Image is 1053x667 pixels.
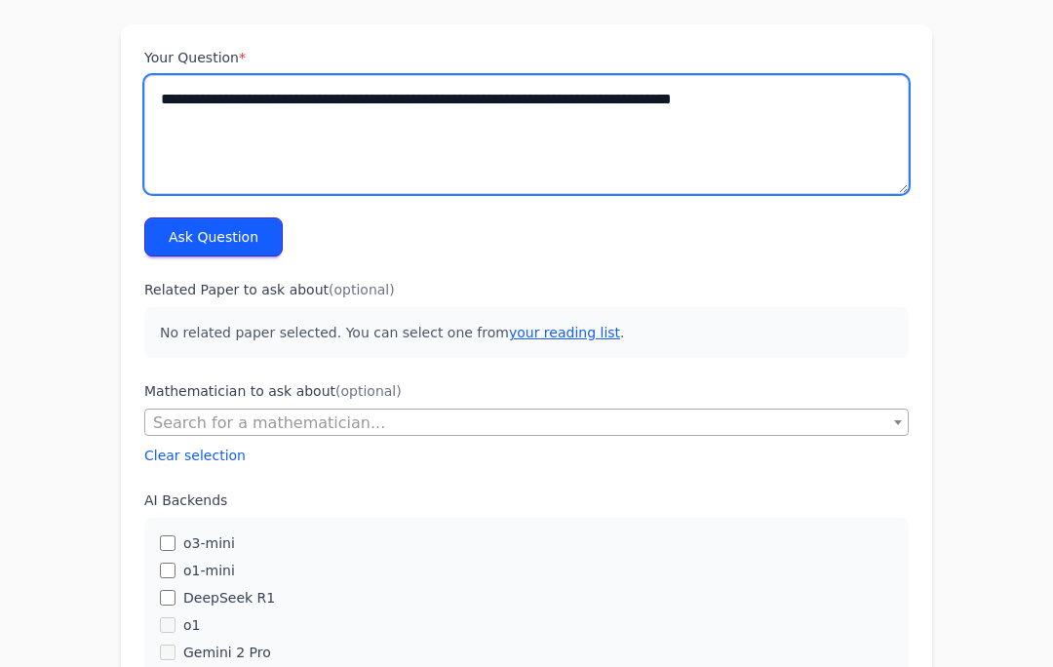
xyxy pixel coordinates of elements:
label: o1 [183,615,200,635]
label: DeepSeek R1 [183,588,275,608]
span: (optional) [329,282,395,297]
p: No related paper selected. You can select one from . [144,307,909,358]
span: Search for a mathematician... [153,413,385,432]
label: AI Backends [144,490,909,510]
label: Your Question [144,48,909,67]
label: Gemini 2 Pro [183,643,271,662]
span: Search for a mathematician... [144,409,909,436]
button: Ask Question [144,217,283,256]
label: o1-mini [183,561,235,580]
a: your reading list [509,325,620,340]
label: Related Paper to ask about [144,280,909,299]
span: (optional) [335,383,402,399]
span: Search for a mathematician... [145,410,908,437]
button: Clear selection [144,446,246,465]
label: Mathematician to ask about [144,381,909,401]
label: o3-mini [183,533,235,553]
